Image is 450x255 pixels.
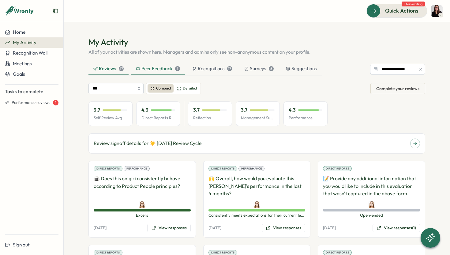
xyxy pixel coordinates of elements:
[366,4,427,17] button: Quick Actions
[13,40,36,45] span: My Activity
[368,201,375,208] img: Friederike Giese
[94,225,107,231] p: [DATE]
[52,8,58,14] button: Expand sidebar
[370,83,425,94] button: Complete your reviews
[376,83,419,94] span: Complete your reviews
[323,225,336,231] p: [DATE]
[385,7,418,15] span: Quick Actions
[13,71,25,77] span: Goals
[141,115,175,121] p: Direct Reports Review Avg
[53,100,58,105] div: 1
[88,49,425,55] p: All of your activities are shown here. Managers and admins only see non-anonymous content on your...
[94,175,191,197] p: 🍙 Does this onigiri consistently behave according to Product People principles?
[286,65,317,72] div: Suggestions
[147,224,191,232] button: View responses
[208,213,306,218] span: Consistently meets expectations for their current level.
[94,166,122,171] div: Direct Reports
[13,242,30,248] span: Sign out
[94,107,100,113] p: 3.7
[94,115,127,121] p: Self Review Avg
[289,115,322,121] p: Performance
[262,224,305,232] button: View responses
[88,37,425,48] h1: My Activity
[269,66,274,71] div: 6
[94,213,191,218] span: Excells
[13,61,32,67] span: Meetings
[208,250,237,255] div: Direct Reports
[241,115,275,121] p: Management Support
[94,250,122,255] div: Direct Reports
[323,213,420,218] span: Open-ended
[289,107,296,113] p: 4.3
[373,224,420,232] button: View responses(1)
[238,166,264,171] div: Performance
[193,107,200,113] p: 3.7
[323,166,352,171] div: Direct Reports
[241,107,247,113] p: 3.7
[94,139,202,147] p: Review signoff details for ☀️ [DATE] Review Cycle
[431,5,443,17] img: Adriana Fosca
[402,2,425,6] span: 1 task waiting
[156,86,171,91] span: Compact
[323,250,352,255] div: Direct Reports
[323,175,420,197] p: 📝 Provide any additional information that you would like to include in this evaluation that wasn'...
[93,65,124,72] div: Reviews
[208,175,306,197] p: 🙌 Overall, how would you evaluate this [PERSON_NAME]'s performance in the last 4 months?
[13,50,47,56] span: Recognition Wall
[12,100,51,105] span: Performance reviews
[192,65,232,72] div: Recognitions
[5,88,58,95] p: Tasks to complete
[124,166,150,171] div: Performance
[13,29,25,35] span: Home
[136,65,180,72] div: Peer Feedback
[183,86,197,91] span: Detailed
[175,66,180,71] div: 1
[253,201,260,208] img: Friederike Giese
[227,66,232,71] div: 17
[208,166,237,171] div: Direct Reports
[139,201,145,208] img: Friederike Giese
[141,107,148,113] p: 4.3
[193,115,227,121] p: Reflection
[119,66,124,71] div: 27
[208,225,221,231] p: [DATE]
[244,65,274,72] div: Surveys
